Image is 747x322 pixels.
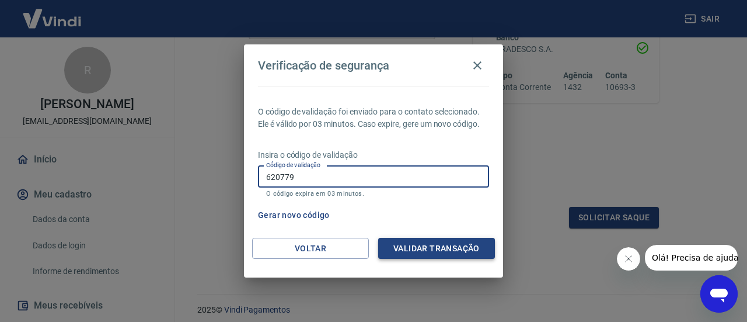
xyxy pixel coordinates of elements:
[645,245,738,271] iframe: Mensagem da empresa
[258,58,389,72] h4: Verificação de segurança
[266,190,481,198] p: O código expira em 03 minutos.
[378,238,495,259] button: Validar transação
[700,275,738,313] iframe: Botão para abrir a janela de mensagens
[258,106,489,130] p: O código de validação foi enviado para o contato selecionado. Ele é válido por 03 minutos. Caso e...
[266,161,320,169] label: Código de validação
[252,238,369,259] button: Voltar
[253,205,334,226] button: Gerar novo código
[617,247,640,271] iframe: Fechar mensagem
[7,8,98,18] span: Olá! Precisa de ajuda?
[258,149,489,161] p: Insira o código de validação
